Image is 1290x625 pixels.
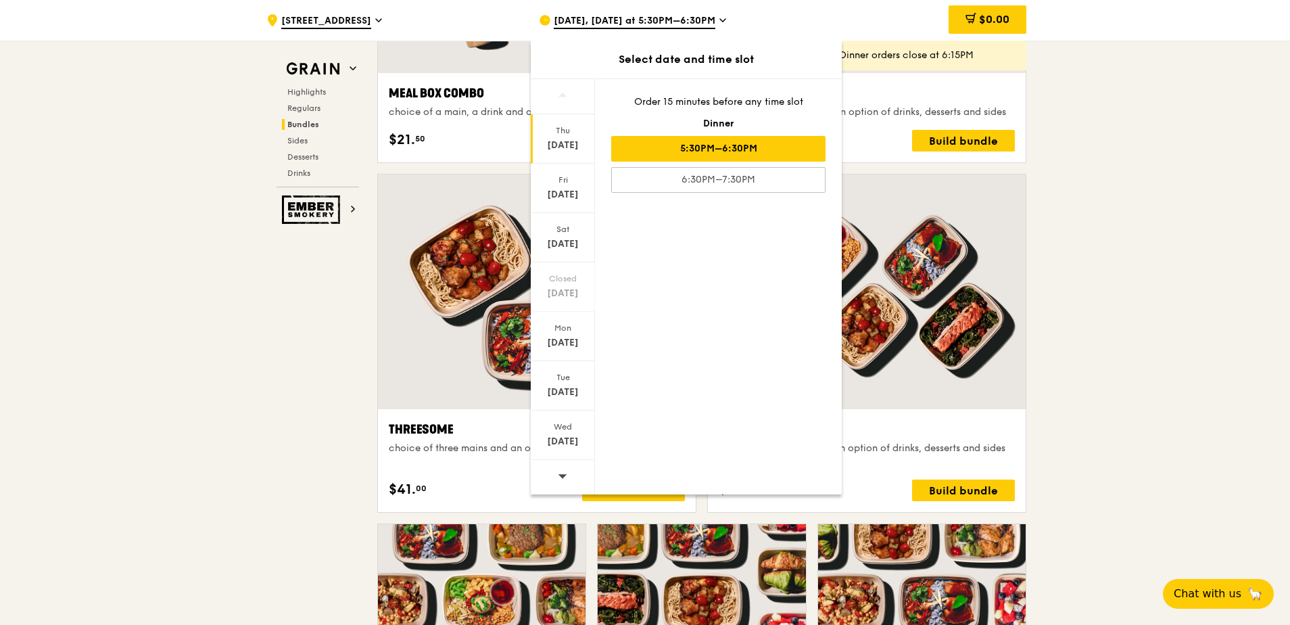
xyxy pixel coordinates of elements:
[287,136,308,145] span: Sides
[912,130,1015,152] div: Build bundle
[389,130,415,150] span: $21.
[282,195,344,224] img: Ember Smokery web logo
[287,168,310,178] span: Drinks
[582,480,685,501] div: Build bundle
[533,372,593,383] div: Tue
[533,323,593,333] div: Mon
[531,51,842,68] div: Select date and time slot
[389,442,685,455] div: choice of three mains and an option of drinks, desserts and sides
[287,103,320,113] span: Regulars
[719,420,1015,439] div: Fivesome
[533,273,593,284] div: Closed
[533,125,593,136] div: Thu
[533,421,593,432] div: Wed
[389,420,685,439] div: Threesome
[912,480,1015,501] div: Build bundle
[287,120,319,129] span: Bundles
[611,136,826,162] div: 5:30PM–6:30PM
[282,57,344,81] img: Grain web logo
[611,167,826,193] div: 6:30PM–7:30PM
[389,84,685,103] div: Meal Box Combo
[533,287,593,300] div: [DATE]
[1163,579,1274,609] button: Chat with us🦙
[416,483,427,494] span: 00
[533,175,593,185] div: Fri
[389,480,416,500] span: $41.
[533,336,593,350] div: [DATE]
[287,152,318,162] span: Desserts
[281,14,371,29] span: [STREET_ADDRESS]
[719,106,1015,119] div: choice of two mains and an option of drinks, desserts and sides
[389,106,685,119] div: choice of a main, a drink and a side or dessert
[533,237,593,251] div: [DATE]
[415,133,425,144] span: 50
[719,442,1015,455] div: choice of five mains and an option of drinks, desserts and sides
[533,188,593,202] div: [DATE]
[533,139,593,152] div: [DATE]
[533,386,593,399] div: [DATE]
[840,49,1016,62] div: Dinner orders close at 6:15PM
[287,87,326,97] span: Highlights
[719,84,1015,103] div: Twosome
[533,224,593,235] div: Sat
[554,14,715,29] span: [DATE], [DATE] at 5:30PM–6:30PM
[1247,586,1263,602] span: 🦙
[533,435,593,448] div: [DATE]
[1174,586,1241,602] span: Chat with us
[611,95,826,109] div: Order 15 minutes before any time slot
[979,13,1009,26] span: $0.00
[611,117,826,131] div: Dinner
